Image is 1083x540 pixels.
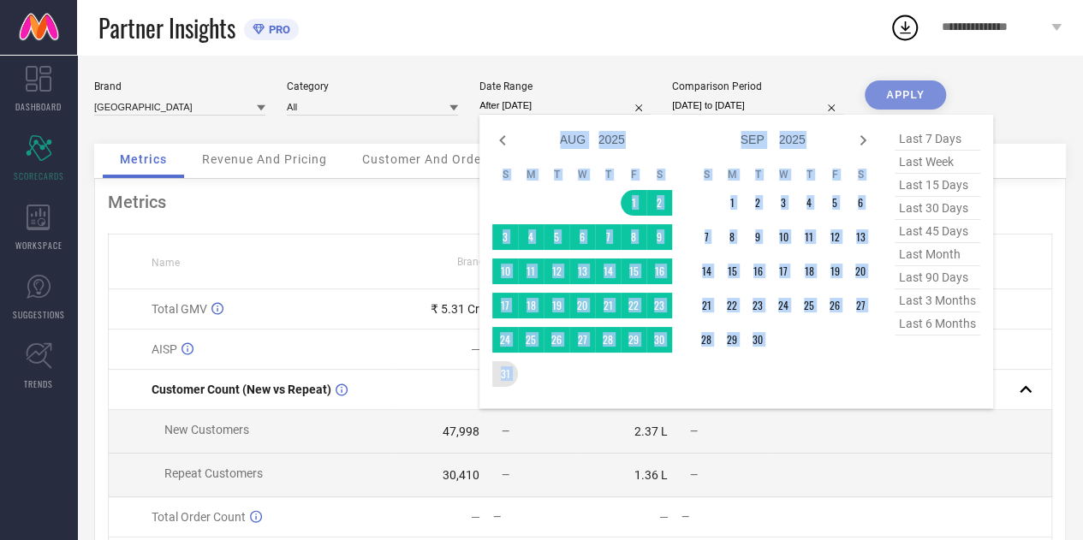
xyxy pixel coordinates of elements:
[621,168,646,181] th: Friday
[621,327,646,353] td: Fri Aug 29 2025
[152,302,207,316] span: Total GMV
[672,80,843,92] div: Comparison Period
[646,258,672,284] td: Sat Aug 16 2025
[719,293,745,318] td: Mon Sep 22 2025
[719,224,745,250] td: Mon Sep 08 2025
[693,258,719,284] td: Sun Sep 14 2025
[492,361,518,387] td: Sun Aug 31 2025
[443,424,479,438] div: 47,998
[362,152,493,166] span: Customer And Orders
[719,168,745,181] th: Monday
[471,342,480,356] div: —
[544,327,569,353] td: Tue Aug 26 2025
[745,190,771,216] td: Tue Sep 02 2025
[621,293,646,318] td: Fri Aug 22 2025
[14,169,64,182] span: SCORECARDS
[771,224,796,250] td: Wed Sep 10 2025
[745,224,771,250] td: Tue Sep 09 2025
[569,168,595,181] th: Wednesday
[796,293,822,318] td: Thu Sep 25 2025
[796,258,822,284] td: Thu Sep 18 2025
[152,510,246,524] span: Total Order Count
[98,10,235,45] span: Partner Insights
[108,192,1052,212] div: Metrics
[202,152,327,166] span: Revenue And Pricing
[745,258,771,284] td: Tue Sep 16 2025
[895,243,980,266] span: last month
[646,327,672,353] td: Sat Aug 30 2025
[690,469,698,481] span: —
[822,293,848,318] td: Fri Sep 26 2025
[13,308,65,321] span: SUGGESTIONS
[24,377,53,390] span: TRENDS
[595,258,621,284] td: Thu Aug 14 2025
[890,12,920,43] div: Open download list
[621,258,646,284] td: Fri Aug 15 2025
[848,168,873,181] th: Saturday
[848,224,873,250] td: Sat Sep 13 2025
[518,327,544,353] td: Mon Aug 25 2025
[895,312,980,335] span: last 6 months
[569,327,595,353] td: Wed Aug 27 2025
[492,293,518,318] td: Sun Aug 17 2025
[895,289,980,312] span: last 3 months
[479,97,651,115] input: Select date range
[492,224,518,250] td: Sun Aug 03 2025
[796,224,822,250] td: Thu Sep 11 2025
[15,239,62,252] span: WORKSPACE
[492,258,518,284] td: Sun Aug 10 2025
[895,220,980,243] span: last 45 days
[771,293,796,318] td: Wed Sep 24 2025
[771,190,796,216] td: Wed Sep 03 2025
[822,224,848,250] td: Fri Sep 12 2025
[544,293,569,318] td: Tue Aug 19 2025
[895,266,980,289] span: last 90 days
[745,293,771,318] td: Tue Sep 23 2025
[493,511,580,523] div: —
[152,342,177,356] span: AISP
[771,168,796,181] th: Wednesday
[569,224,595,250] td: Wed Aug 06 2025
[569,293,595,318] td: Wed Aug 20 2025
[822,168,848,181] th: Friday
[745,327,771,353] td: Tue Sep 30 2025
[120,152,167,166] span: Metrics
[895,197,980,220] span: last 30 days
[672,97,843,115] input: Select comparison period
[895,128,980,151] span: last 7 days
[796,168,822,181] th: Thursday
[693,168,719,181] th: Sunday
[853,130,873,151] div: Next month
[492,327,518,353] td: Sun Aug 24 2025
[518,224,544,250] td: Mon Aug 04 2025
[518,293,544,318] td: Mon Aug 18 2025
[544,168,569,181] th: Tuesday
[848,293,873,318] td: Sat Sep 27 2025
[152,257,180,269] span: Name
[621,190,646,216] td: Fri Aug 01 2025
[164,423,249,436] span: New Customers
[690,425,698,437] span: —
[152,383,331,396] span: Customer Count (New vs Repeat)
[595,293,621,318] td: Thu Aug 21 2025
[745,168,771,181] th: Tuesday
[457,256,514,268] span: Brand Value
[796,190,822,216] td: Thu Sep 04 2025
[693,224,719,250] td: Sun Sep 07 2025
[895,174,980,197] span: last 15 days
[822,258,848,284] td: Fri Sep 19 2025
[502,469,509,481] span: —
[822,190,848,216] td: Fri Sep 05 2025
[646,168,672,181] th: Saturday
[659,510,669,524] div: —
[479,80,651,92] div: Date Range
[719,258,745,284] td: Mon Sep 15 2025
[471,510,480,524] div: —
[681,511,768,523] div: —
[15,100,62,113] span: DASHBOARD
[848,190,873,216] td: Sat Sep 06 2025
[693,293,719,318] td: Sun Sep 21 2025
[492,130,513,151] div: Previous month
[595,168,621,181] th: Thursday
[719,190,745,216] td: Mon Sep 01 2025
